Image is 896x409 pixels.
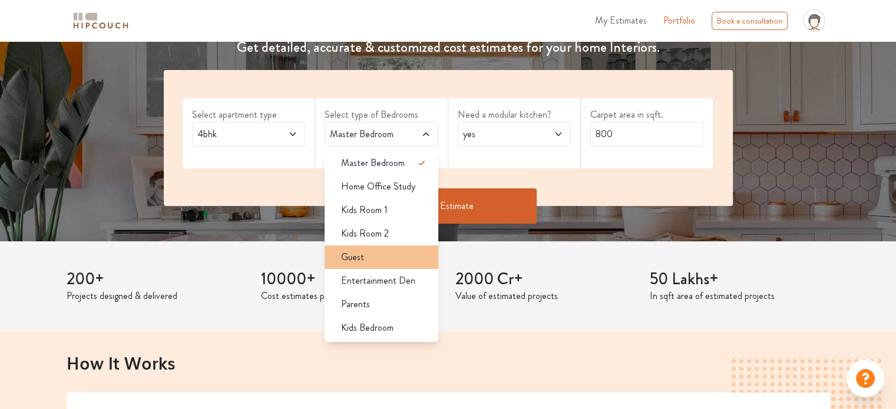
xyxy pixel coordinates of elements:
[590,122,704,147] input: Enter area sqft
[663,14,695,28] a: Portfolio
[67,353,830,373] h2: How It Works
[67,270,247,290] h3: 200+
[458,108,571,122] label: Need a modular kitchen?
[67,289,247,303] p: Projects designed & delivered
[71,8,130,34] span: logo-horizontal.svg
[650,289,830,303] p: In sqft area of estimated projects
[341,179,415,194] span: Home Office Study
[360,188,537,224] button: Get Estimate
[650,270,830,290] h3: 50 Lakhs+
[341,156,405,170] span: Master Bedroom
[195,127,272,141] span: 4bhk
[341,297,370,311] span: Parents
[325,147,438,159] div: select 3 more room(s)
[341,250,364,264] span: Guest
[261,289,441,303] p: Cost estimates provided
[712,12,788,30] div: Book a consultation
[595,14,647,27] span: My Estimates
[325,108,438,122] label: Select type of Bedrooms
[192,108,306,122] label: Select apartment type
[71,11,130,31] img: logo-horizontal.svg
[455,289,636,303] p: Value of estimated projects
[261,270,441,290] h3: 10000+
[328,127,405,141] span: Master Bedroom
[461,127,538,141] span: yes
[341,203,388,217] span: Kids Room 1
[341,274,415,288] span: Entertainment Den
[157,39,740,56] h4: Get detailed, accurate & customized cost estimates for your home Interiors.
[455,270,636,290] h3: 2000 Cr+
[341,321,394,335] span: Kids Bedroom
[590,108,704,122] label: Carpet area in sqft.
[341,227,389,241] span: Kids Room 2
